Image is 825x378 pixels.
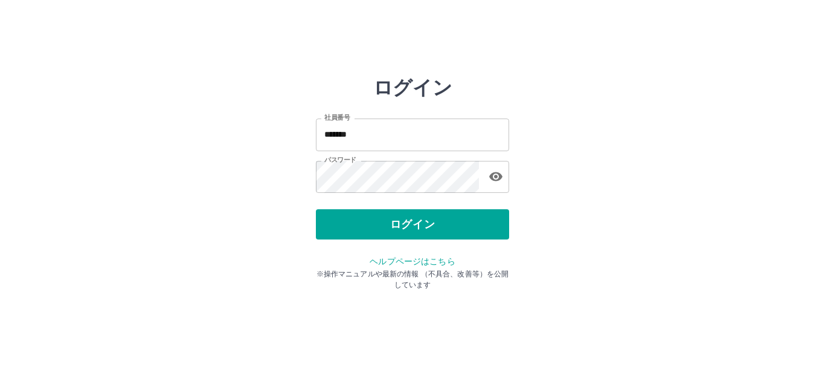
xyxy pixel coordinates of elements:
h2: ログイン [373,76,452,99]
p: ※操作マニュアルや最新の情報 （不具合、改善等）を公開しています [316,269,509,290]
button: ログイン [316,209,509,240]
label: パスワード [324,155,356,165]
a: ヘルプページはこちら [370,256,455,266]
label: 社員番号 [324,113,350,122]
